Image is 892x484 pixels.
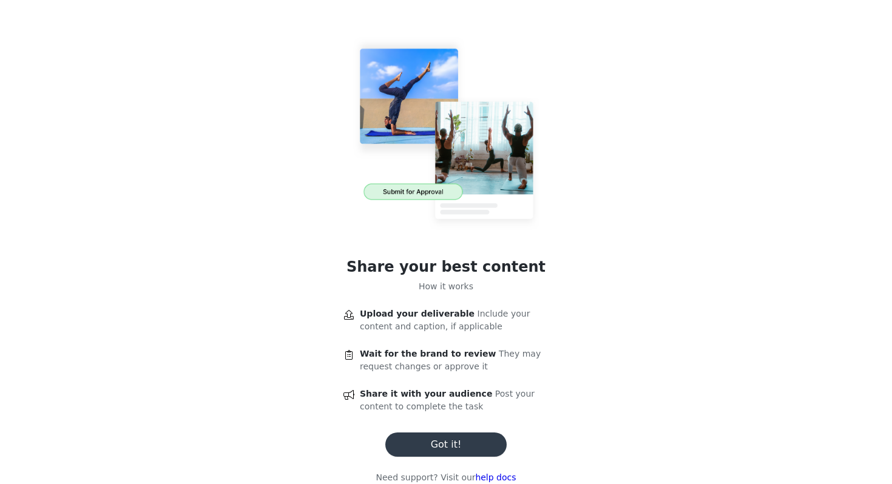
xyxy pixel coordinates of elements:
a: help docs [475,472,516,482]
button: Got it! [385,432,507,457]
p: Need support? Visit our [376,471,516,484]
span: Wait for the brand to review [360,349,496,358]
span: Include your content and caption, if applicable [360,309,530,331]
span: Post your content to complete the task [360,389,535,411]
h1: Share your best content [346,256,546,278]
p: How it works [419,280,473,293]
img: content approval [340,29,552,241]
span: They may request changes or approve it [360,349,541,371]
span: Share it with your audience [360,389,492,398]
span: Upload your deliverable [360,309,475,318]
